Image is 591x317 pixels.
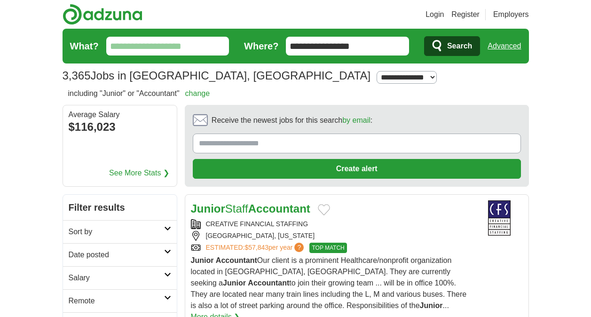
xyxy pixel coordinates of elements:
[63,220,177,243] a: Sort by
[294,243,304,252] span: ?
[69,272,164,284] h2: Salary
[191,231,468,241] div: [GEOGRAPHIC_DATA], [US_STATE]
[342,116,370,124] a: by email
[223,279,246,287] strong: Junior
[69,119,171,135] div: $116,023
[424,36,480,56] button: Search
[244,39,278,53] label: Where?
[248,202,310,215] strong: Accountant
[206,243,306,253] a: ESTIMATED:$57,843per year?
[191,202,225,215] strong: Junior
[191,256,467,309] span: Our client is a prominent Healthcare/nonprofit organization located in [GEOGRAPHIC_DATA], [GEOGRA...
[244,244,268,251] span: $57,843
[248,279,289,287] strong: Accountant
[447,37,472,55] span: Search
[109,167,169,179] a: See More Stats ❯
[493,9,529,20] a: Employers
[191,256,214,264] strong: Junior
[69,111,171,119] div: Average Salary
[69,295,164,307] h2: Remote
[318,204,330,215] button: Add to favorite jobs
[185,89,210,97] a: change
[63,289,177,312] a: Remote
[63,266,177,289] a: Salary
[191,202,310,215] a: JuniorStaffAccountant
[476,200,523,236] img: Creative Financial Staffing logo
[69,249,164,261] h2: Date posted
[451,9,480,20] a: Register
[69,226,164,238] h2: Sort by
[216,256,257,264] strong: Accountant
[63,67,91,84] span: 3,365
[426,9,444,20] a: Login
[63,4,142,25] img: Adzuna logo
[420,301,443,309] strong: Junior
[212,115,372,126] span: Receive the newest jobs for this search :
[63,195,177,220] h2: Filter results
[206,220,308,228] a: CREATIVE FINANCIAL STAFFING
[193,159,521,179] button: Create alert
[68,88,210,99] h2: including "Junior" or "Accountant"
[309,243,347,253] span: TOP MATCH
[63,243,177,266] a: Date posted
[63,69,371,82] h1: Jobs in [GEOGRAPHIC_DATA], [GEOGRAPHIC_DATA]
[488,37,521,55] a: Advanced
[70,39,99,53] label: What?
